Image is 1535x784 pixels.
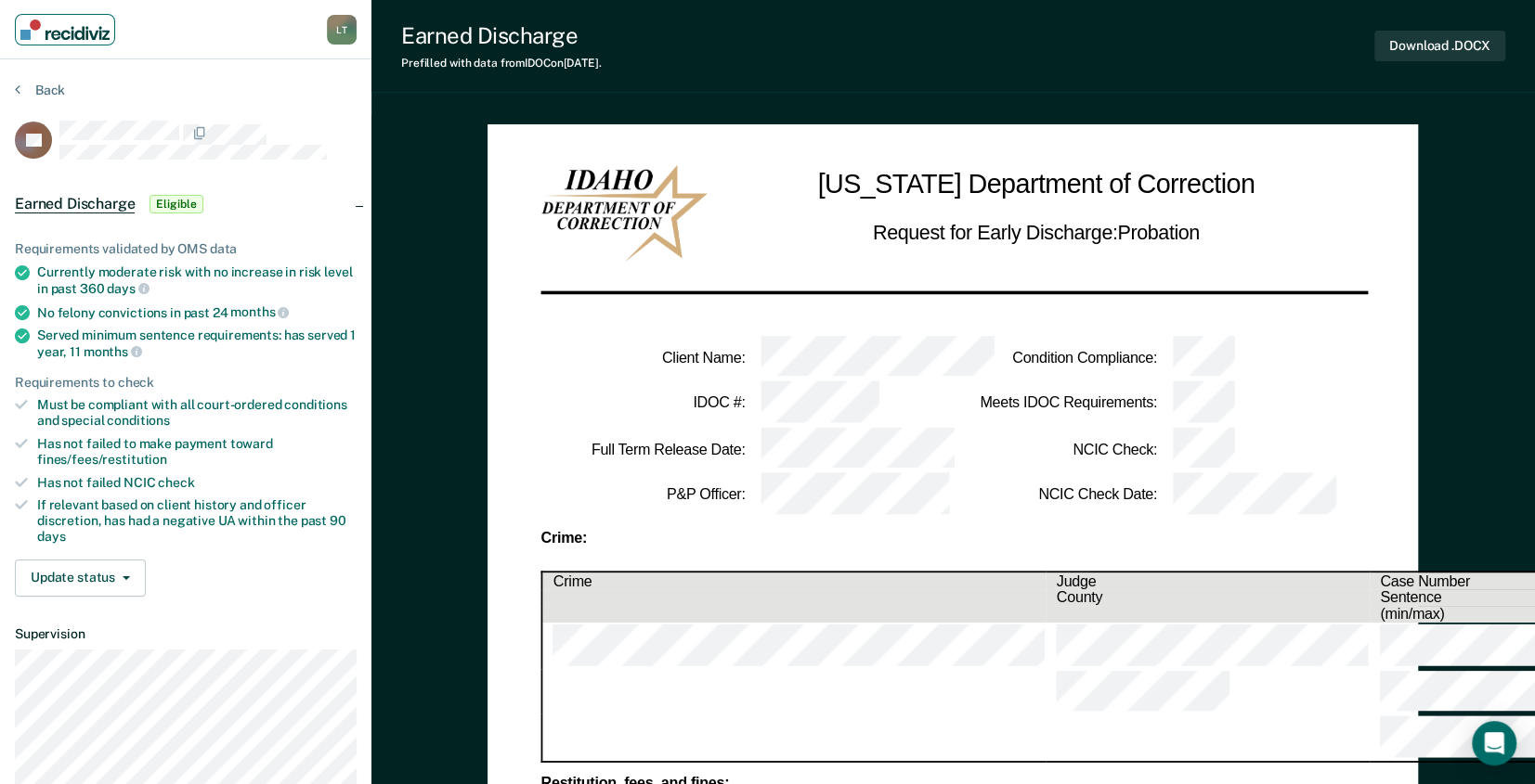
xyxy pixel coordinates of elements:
[37,452,167,467] span: fines/fees/restitution
[15,195,135,213] span: Earned Discharge
[37,497,357,544] div: If relevant based on client history and officer discretion, has had a negative UA within the past 90
[158,475,194,490] span: check
[327,15,357,45] button: Profile dropdown button
[15,82,65,98] button: Back
[150,195,202,213] span: Eligible
[327,15,357,45] div: L T
[401,57,602,70] div: Prefilled with data from IDOC on [DATE] .
[37,529,65,544] span: days
[107,281,149,296] span: days
[15,375,357,391] div: Requirements to check
[37,436,357,468] div: Has not failed to make payment toward
[107,413,170,428] span: conditions
[1046,572,1370,589] th: Judge
[541,426,748,471] td: Full Term Release Date :
[953,334,1159,379] td: Condition Compliance :
[37,328,357,359] div: Served minimum sentence requirements: has served 1 year, 11
[542,572,1047,589] th: Crime
[37,397,357,429] div: Must be compliant with all court-ordered conditions and special
[15,626,357,642] dt: Supervision
[37,475,357,491] div: Has not failed NCIC
[1472,721,1516,765] div: Open Intercom Messenger
[541,472,748,518] td: P&P Officer :
[873,218,1200,248] h2: Request for Early Discharge: Probation
[1374,31,1505,61] button: Download .DOCX
[84,344,142,359] span: months
[541,164,709,261] img: IDOC Logo
[953,380,1159,426] td: Meets IDOC Requirements :
[1046,589,1370,606] th: County
[953,426,1159,471] td: NCIC Check :
[230,304,289,319] span: months
[37,304,357,321] div: No felony convictions in past 24
[953,472,1159,518] td: NCIC Check Date :
[401,22,602,49] div: Earned Discharge
[541,380,748,426] td: IDOC # :
[37,264,357,296] div: Currently moderate risk with no increase in risk level in past 360
[541,531,1365,545] div: Crime:
[818,164,1255,204] h1: [US_STATE] Department of Correction
[15,559,146,597] button: Update status
[20,19,110,40] img: Recidiviz
[15,241,357,257] div: Requirements validated by OMS data
[541,334,748,379] td: Client Name :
